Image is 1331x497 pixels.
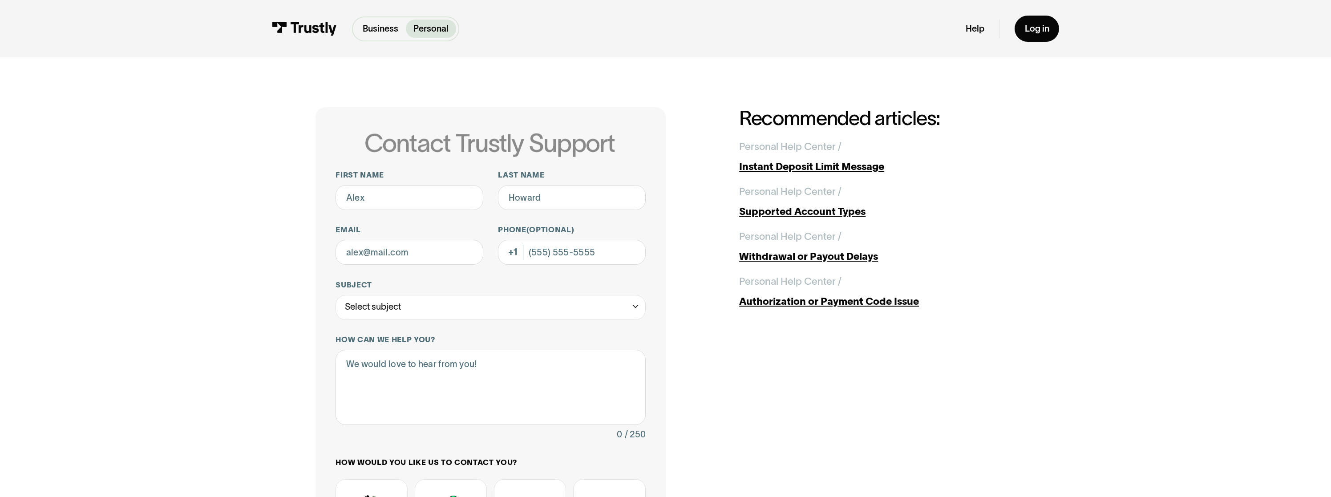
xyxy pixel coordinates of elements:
[739,139,1015,174] a: Personal Help Center /Instant Deposit Limit Message
[1025,23,1049,35] div: Log in
[739,184,841,199] div: Personal Help Center /
[413,22,449,35] p: Personal
[739,107,1015,129] h2: Recommended articles:
[363,22,398,35] p: Business
[739,249,1015,264] div: Withdrawal or Payout Delays
[498,240,645,265] input: (555) 555-5555
[336,280,645,290] label: Subject
[1015,16,1059,42] a: Log in
[739,159,1015,174] div: Instant Deposit Limit Message
[336,457,645,467] label: How would you like us to contact you?
[739,204,1015,219] div: Supported Account Types
[336,225,483,234] label: Email
[336,185,483,210] input: Alex
[739,274,841,289] div: Personal Help Center /
[336,335,645,344] label: How can we help you?
[406,20,456,38] a: Personal
[345,299,401,315] div: Select subject
[336,240,483,265] input: alex@mail.com
[336,295,645,320] div: Select subject
[739,184,1015,219] a: Personal Help Center /Supported Account Types
[355,20,406,38] a: Business
[498,170,645,180] label: Last name
[739,294,1015,309] div: Authorization or Payment Code Issue
[498,185,645,210] input: Howard
[336,170,483,180] label: First name
[739,229,1015,264] a: Personal Help Center /Withdrawal or Payout Delays
[625,427,646,442] div: / 250
[272,22,337,36] img: Trustly Logo
[739,274,1015,309] a: Personal Help Center /Authorization or Payment Code Issue
[526,226,574,234] span: (Optional)
[739,139,841,154] div: Personal Help Center /
[739,229,841,244] div: Personal Help Center /
[617,427,622,442] div: 0
[966,23,984,35] a: Help
[498,225,645,234] label: Phone
[334,130,645,158] h1: Contact Trustly Support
